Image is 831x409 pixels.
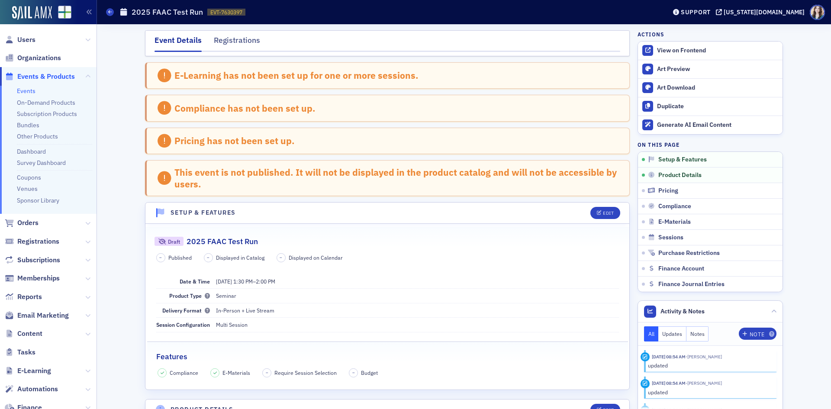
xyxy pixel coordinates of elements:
[12,6,52,20] img: SailAMX
[168,254,192,261] span: Published
[658,218,691,226] span: E-Materials
[641,379,650,388] div: Update
[17,274,60,283] span: Memberships
[17,87,35,95] a: Events
[174,103,316,114] div: Compliance has not been set up.
[216,278,275,285] span: –
[216,254,264,261] span: Displayed in Catalog
[716,9,808,15] button: [US_STATE][DOMAIN_NAME]
[17,99,75,106] a: On-Demand Products
[5,292,42,302] a: Reports
[289,254,343,261] span: Displayed on Calendar
[216,292,236,299] span: Seminar
[174,135,295,146] div: Pricing has not been set up.
[17,72,75,81] span: Events & Products
[658,326,686,341] button: Updates
[132,7,203,17] h1: 2025 FAAC Test Run
[638,78,783,97] a: Art Download
[5,53,61,63] a: Organizations
[5,329,42,338] a: Content
[5,72,75,81] a: Events & Products
[660,307,705,316] span: Activity & Notes
[5,366,51,376] a: E-Learning
[658,171,702,179] span: Product Details
[162,307,210,314] span: Delivery Format
[180,278,210,285] span: Date & Time
[17,53,61,63] span: Organizations
[17,366,51,376] span: E-Learning
[658,280,725,288] span: Finance Journal Entries
[658,156,707,164] span: Setup & Features
[216,278,232,285] span: [DATE]
[5,255,60,265] a: Subscriptions
[638,97,783,116] button: Duplicate
[17,159,66,167] a: Survey Dashboard
[658,249,720,257] span: Purchase Restrictions
[5,35,35,45] a: Users
[17,292,42,302] span: Reports
[5,274,60,283] a: Memberships
[174,70,419,81] div: E-Learning has not been set up for one or more sessions.
[638,116,783,134] button: Generate AI Email Content
[658,203,691,210] span: Compliance
[187,236,258,247] h2: 2025 FAAC Test Run
[739,328,776,340] button: Note
[657,121,778,129] div: Generate AI Email Content
[17,311,69,320] span: Email Marketing
[657,103,778,110] div: Duplicate
[638,141,783,148] h4: On this page
[171,208,235,217] h4: Setup & Features
[210,9,242,16] span: EVT-7630397
[52,6,71,20] a: View Homepage
[58,6,71,19] img: SailAMX
[5,311,69,320] a: Email Marketing
[207,254,209,261] span: –
[686,326,709,341] button: Notes
[168,239,180,244] div: Draft
[5,237,59,246] a: Registrations
[169,292,210,299] span: Product Type
[810,5,825,20] span: Profile
[658,234,683,242] span: Sessions
[17,255,60,265] span: Subscriptions
[274,369,337,377] span: Require Session Selection
[17,218,39,228] span: Orders
[17,185,38,193] a: Venues
[17,110,77,118] a: Subscription Products
[156,351,187,362] h2: Features
[266,370,268,376] span: –
[159,254,162,261] span: –
[174,167,620,190] div: This event is not published. It will not be displayed in the product catalog and will not be acce...
[652,354,686,360] time: 9/19/2025 08:54 AM
[681,8,711,16] div: Support
[352,370,355,376] span: –
[233,278,253,285] time: 1:30 PM
[155,35,202,52] div: Event Details
[17,329,42,338] span: Content
[750,332,764,337] div: Note
[648,388,770,396] div: updated
[17,132,58,140] a: Other Products
[638,30,664,38] h4: Actions
[256,278,275,285] time: 2:00 PM
[17,121,39,129] a: Bundles
[216,307,274,314] span: In-Person + Live Stream
[724,8,805,16] div: [US_STATE][DOMAIN_NAME]
[155,237,184,246] div: Draft
[17,237,59,246] span: Registrations
[222,369,250,377] span: E-Materials
[17,174,41,181] a: Coupons
[638,42,783,60] a: View on Frontend
[686,354,722,360] span: Sarah Lowery
[17,196,59,204] a: Sponsor Library
[17,35,35,45] span: Users
[658,187,678,195] span: Pricing
[657,65,778,73] div: Art Preview
[170,369,198,377] span: Compliance
[657,84,778,92] div: Art Download
[641,352,650,361] div: Update
[156,321,210,328] span: Session Configuration
[17,348,35,357] span: Tasks
[603,211,614,216] div: Edit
